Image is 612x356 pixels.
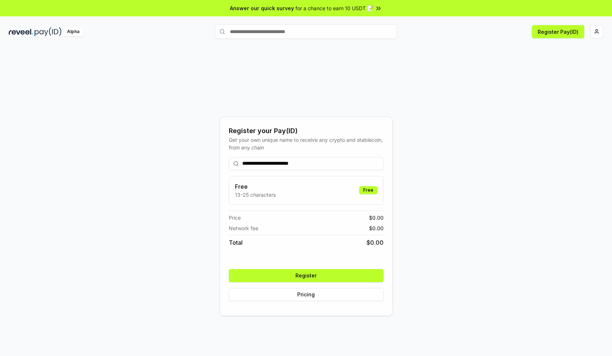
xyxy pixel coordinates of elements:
span: for a chance to earn 10 USDT 📝 [295,4,373,12]
h3: Free [235,182,276,191]
button: Register [229,269,384,282]
div: Alpha [63,27,83,36]
span: $ 0.00 [369,214,384,221]
div: Get your own unique name to receive any crypto and stablecoin, from any chain [229,136,384,151]
button: Register Pay(ID) [532,25,584,38]
div: Free [359,186,377,194]
span: Network fee [229,224,258,232]
span: $ 0.00 [366,238,384,247]
span: Price [229,214,241,221]
img: pay_id [35,27,62,36]
span: Total [229,238,243,247]
button: Pricing [229,288,384,301]
img: reveel_dark [9,27,33,36]
span: Answer our quick survey [230,4,294,12]
div: Register your Pay(ID) [229,126,384,136]
span: $ 0.00 [369,224,384,232]
p: 13-25 characters [235,191,276,199]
